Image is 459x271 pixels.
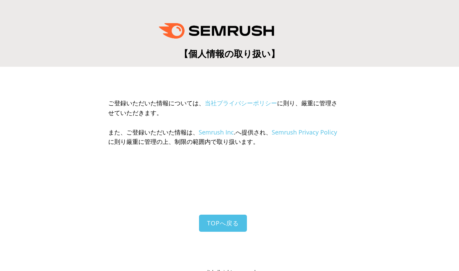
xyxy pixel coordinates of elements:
a: TOPへ戻る [199,215,247,232]
span: TOPへ戻る [207,219,239,227]
span: ご登録いただいた情報については、 に則り、厳重に管理させていただきます。 [108,99,337,117]
a: Semrush Inc [199,128,234,136]
a: 当社プライバシーポリシー [205,99,277,107]
span: 【個人情報の取り扱い】 [179,47,280,60]
span: また、ご登録いただいた情報は、 .へ提供され、 に則り厳重に管理の上、制限の範囲内で取り扱います。 [108,128,337,146]
a: Semrush Privacy Policy [272,128,337,136]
